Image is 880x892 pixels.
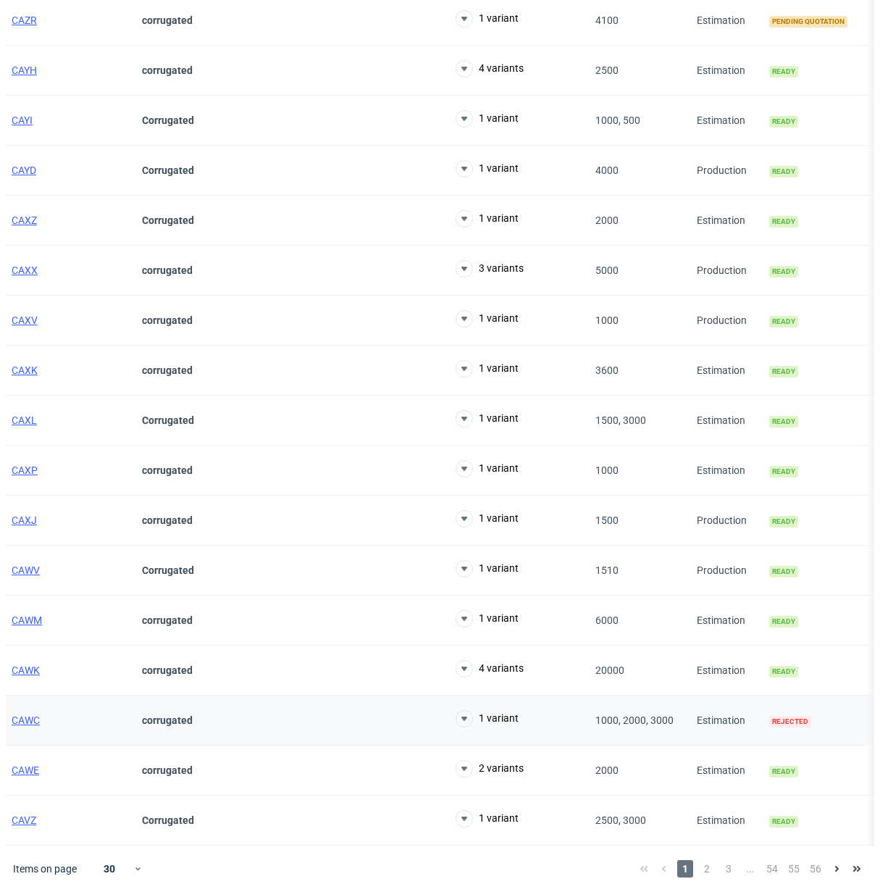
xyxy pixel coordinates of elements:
span: CAWK [12,664,40,676]
button: 1 variant [456,410,519,428]
div: Production [691,246,763,296]
span: 55 [786,860,802,878]
button: 1 variant [456,710,519,728]
div: Estimation [691,46,763,96]
div: Production [691,496,763,546]
div: Production [691,296,763,346]
div: Estimation [691,796,763,846]
span: 1000 [595,314,619,326]
strong: Corrugated [142,814,194,826]
span: 54 [764,860,780,878]
button: 1 variant [456,460,519,478]
span: Ready [769,516,798,528]
span: 1510 [595,564,619,576]
strong: corrugated [142,14,193,26]
div: Estimation [691,196,763,246]
span: Ready [769,816,798,828]
span: Ready [769,766,798,778]
span: 3 [721,860,737,878]
strong: corrugated [142,614,193,626]
span: 20000 [595,664,624,676]
span: 2000 [595,214,619,226]
div: Estimation [691,446,763,496]
span: Ready [769,566,798,578]
span: 5000 [595,264,619,276]
strong: Corrugated [142,564,194,576]
span: 1500 [595,514,619,526]
strong: corrugated [142,464,193,476]
div: Estimation [691,646,763,696]
strong: corrugated [142,314,193,326]
span: CAWM [12,614,42,626]
span: CAYH [12,64,37,76]
span: 2 [699,860,715,878]
span: Ready [769,666,798,678]
strong: corrugated [142,264,193,276]
span: 1 [677,860,693,878]
div: Estimation [691,696,763,746]
div: Estimation [691,96,763,146]
span: 2500 [595,64,619,76]
button: 1 variant [456,360,519,378]
button: 3 variants [456,260,524,278]
button: 1 variant [456,10,519,28]
div: Estimation [691,346,763,396]
span: 4000 [595,164,619,176]
span: 6000 [595,614,619,626]
a: CAXK [12,364,38,376]
span: Ready [769,116,798,128]
strong: corrugated [142,764,193,776]
span: 3600 [595,364,619,376]
strong: Corrugated [142,164,194,176]
strong: corrugated [142,664,193,676]
span: Rejected [769,716,811,728]
span: Ready [769,216,798,228]
strong: Corrugated [142,114,194,126]
button: 1 variant [456,110,519,128]
button: 2 variants [456,760,524,778]
span: Ready [769,316,798,328]
div: 30 [86,859,133,879]
button: 1 variant [456,310,519,328]
a: CAXL [12,414,37,426]
button: 1 variant [456,610,519,628]
strong: Corrugated [142,214,194,226]
strong: Corrugated [142,414,194,426]
a: CAXJ [12,514,37,526]
a: CAVZ [12,814,36,826]
span: 2000 [595,764,619,776]
span: 2500, 3000 [595,814,646,826]
button: 4 variants [456,660,524,678]
span: Ready [769,266,798,278]
span: CAXV [12,314,38,326]
span: 1000 [595,464,619,476]
div: Production [691,546,763,596]
a: CAYD [12,164,36,176]
span: CAZR [12,14,37,26]
strong: corrugated [142,364,193,376]
span: 1500, 3000 [595,414,646,426]
div: Estimation [691,396,763,446]
a: CAWV [12,564,40,576]
a: CAYI [12,114,33,126]
a: CAWE [12,764,39,776]
span: 1000, 2000, 3000 [595,714,674,726]
span: ... [742,860,758,878]
span: Ready [769,366,798,378]
a: CAWC [12,714,40,726]
strong: corrugated [142,714,193,726]
a: CAXX [12,264,38,276]
span: Items on page [13,862,77,876]
span: Ready [769,616,798,628]
div: Production [691,146,763,196]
